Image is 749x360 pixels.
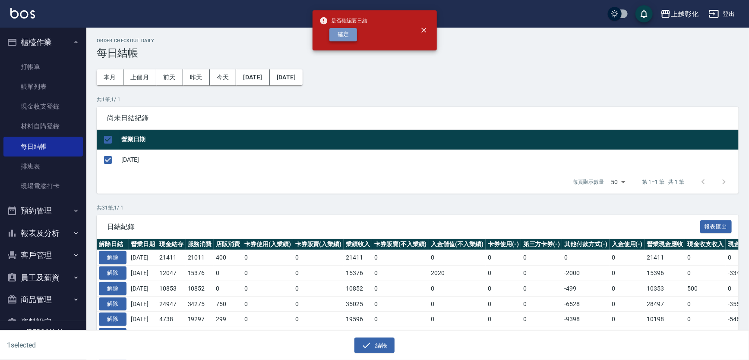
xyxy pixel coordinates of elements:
[685,250,726,266] td: 0
[3,57,83,77] a: 打帳單
[293,312,344,327] td: 0
[119,150,739,170] td: [DATE]
[97,204,739,212] p: 共 31 筆, 1 / 1
[119,130,739,150] th: 營業日期
[521,250,563,266] td: 0
[562,312,610,327] td: -9398
[97,47,739,59] h3: 每日結帳
[372,266,429,281] td: 0
[123,69,156,85] button: 上個月
[635,5,653,22] button: save
[214,281,242,296] td: 0
[429,250,486,266] td: 0
[562,281,610,296] td: -499
[372,327,429,343] td: 0
[242,312,293,327] td: 0
[3,311,83,333] button: 資料設定
[429,296,486,312] td: 0
[645,266,686,281] td: 15396
[186,266,214,281] td: 15376
[214,296,242,312] td: 750
[3,97,83,116] a: 現金收支登錄
[429,327,486,343] td: 0
[7,340,186,351] h6: 1 selected
[129,281,157,296] td: [DATE]
[293,327,344,343] td: 0
[3,77,83,97] a: 帳單列表
[562,327,610,343] td: 0
[521,266,563,281] td: 0
[236,69,269,85] button: [DATE]
[186,296,214,312] td: 34275
[608,170,629,194] div: 50
[186,281,214,296] td: 10852
[3,222,83,244] button: 報表及分析
[486,239,521,250] th: 卡券使用(-)
[521,327,563,343] td: 0
[429,281,486,296] td: 0
[156,69,183,85] button: 前天
[645,312,686,327] td: 10198
[685,327,726,343] td: 630
[99,266,126,280] button: 解除
[214,250,242,266] td: 400
[610,239,645,250] th: 入金使用(-)
[157,266,186,281] td: 12047
[214,239,242,250] th: 店販消費
[129,266,157,281] td: [DATE]
[700,220,732,234] button: 報表匯出
[242,250,293,266] td: 0
[657,5,702,23] button: 上越彰化
[486,266,521,281] td: 0
[157,327,186,343] td: 6820
[610,250,645,266] td: 0
[344,296,372,312] td: 35025
[26,328,70,345] h5: [PERSON_NAME]徨
[129,239,157,250] th: 營業日期
[414,21,433,40] button: close
[344,327,372,343] td: 8323
[3,266,83,289] button: 員工及薪資
[242,327,293,343] td: 0
[521,296,563,312] td: 0
[107,114,728,122] span: 尚未日結紀錄
[429,239,486,250] th: 入金儲值(不入業績)
[685,239,726,250] th: 現金收支收入
[705,6,739,22] button: 登出
[573,178,604,186] p: 每頁顯示數量
[610,312,645,327] td: 0
[293,239,344,250] th: 卡券販賣(入業績)
[562,296,610,312] td: -6528
[3,116,83,136] a: 材料自購登錄
[562,239,610,250] th: 其他付款方式(-)
[329,28,357,41] button: 確定
[157,239,186,250] th: 現金結存
[486,296,521,312] td: 0
[214,312,242,327] td: 299
[293,281,344,296] td: 0
[157,312,186,327] td: 4738
[645,239,686,250] th: 營業現金應收
[685,281,726,296] td: 500
[3,31,83,53] button: 櫃檯作業
[3,137,83,157] a: 每日結帳
[344,312,372,327] td: 19596
[562,250,610,266] td: 0
[562,266,610,281] td: -2000
[521,281,563,296] td: 0
[186,312,214,327] td: 19297
[10,8,35,19] img: Logo
[3,200,83,222] button: 預約管理
[99,251,126,264] button: 解除
[186,239,214,250] th: 服務消費
[242,239,293,250] th: 卡券使用(入業績)
[242,266,293,281] td: 0
[429,266,486,281] td: 2020
[486,327,521,343] td: 0
[521,312,563,327] td: 0
[372,250,429,266] td: 0
[645,281,686,296] td: 10353
[372,281,429,296] td: 0
[242,296,293,312] td: 0
[210,69,237,85] button: 今天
